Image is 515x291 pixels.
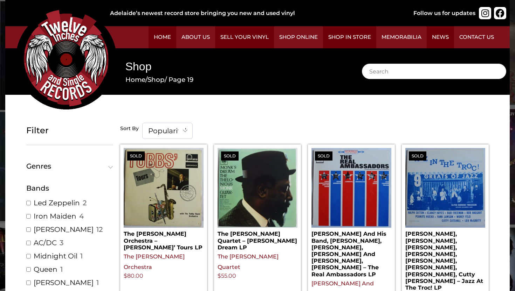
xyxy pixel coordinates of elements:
[311,228,391,277] h2: [PERSON_NAME] And His Band, [PERSON_NAME], [PERSON_NAME], [PERSON_NAME] And [PERSON_NAME], [PERSO...
[454,26,499,48] a: Contact Us
[34,278,94,287] a: [PERSON_NAME]
[83,198,87,207] span: 2
[323,26,376,48] a: Shop in Store
[215,26,274,48] a: Sell Your Vinyl
[79,212,84,221] span: 4
[26,126,113,136] h5: Filter
[60,265,63,274] span: 1
[26,163,113,170] button: Genres
[34,251,77,261] a: Midnight Oil
[218,253,279,270] a: The [PERSON_NAME] Quartet
[124,148,204,228] img: The Tubby Hayes Orchestra – Tubbs' Tours LP
[124,228,204,251] h2: The [PERSON_NAME] Orchestra – [PERSON_NAME]’ Tours LP
[376,26,427,48] a: Memorabilia
[124,272,143,279] bdi: 80.00
[218,148,297,228] img: The Thelonious Monk Quartet – Monk's Dream LP
[274,26,323,48] a: Shop Online
[218,228,297,251] h2: The [PERSON_NAME] Quartet – [PERSON_NAME] Dream LP
[60,238,63,247] span: 3
[26,163,110,170] span: Genres
[34,225,94,234] a: [PERSON_NAME]
[34,265,57,274] a: Queen
[149,26,176,48] a: Home
[221,151,239,161] span: Sold
[143,123,192,139] span: Popularity
[405,228,485,291] h2: [PERSON_NAME], [PERSON_NAME], [PERSON_NAME], [PERSON_NAME], [PERSON_NAME], [PERSON_NAME], [PERSON...
[125,76,145,84] a: Home
[125,75,341,85] nav: Breadcrumb
[362,64,506,79] input: Search
[34,238,57,247] a: AC/DC
[409,151,426,161] span: Sold
[315,151,332,161] span: Sold
[427,26,454,48] a: News
[26,183,113,193] div: Bands
[124,148,204,251] a: SoldThe [PERSON_NAME] Orchestra – [PERSON_NAME]’ Tours LP
[110,9,391,17] div: Adelaide’s newest record store bringing you new and used vinyl
[218,272,236,279] bdi: 55.00
[96,278,99,287] span: 1
[218,272,221,279] span: $
[311,148,391,228] img: Louis Armstrong And His Band, Dave Brubeck, Lambert, Hendricks And Ross, Carmen McRae – The Real ...
[96,225,103,234] span: 12
[34,198,80,207] a: Led Zeppelin
[218,148,297,251] a: SoldThe [PERSON_NAME] Quartet – [PERSON_NAME] Dream LP
[176,26,215,48] a: About Us
[124,253,185,270] a: The [PERSON_NAME] Orchestra
[142,123,193,139] span: Popularity
[311,148,391,277] a: Sold[PERSON_NAME] And His Band, [PERSON_NAME], [PERSON_NAME], [PERSON_NAME] And [PERSON_NAME], [P...
[125,59,341,74] h1: Shop
[405,148,485,228] img: Ralph Sutton, Clancy Hayes, Bud Freeman, Bob Haggart, Peanuts Hucko, Yank Lawson, Morey Feld, Cut...
[127,151,145,161] span: Sold
[120,126,139,132] h5: Sort By
[405,148,485,291] a: Sold[PERSON_NAME], [PERSON_NAME], [PERSON_NAME], [PERSON_NAME], [PERSON_NAME], [PERSON_NAME], [PE...
[124,272,127,279] span: $
[413,9,475,17] div: Follow us for updates
[80,251,83,261] span: 1
[147,76,165,84] a: Shop
[34,212,76,221] a: Iron Maiden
